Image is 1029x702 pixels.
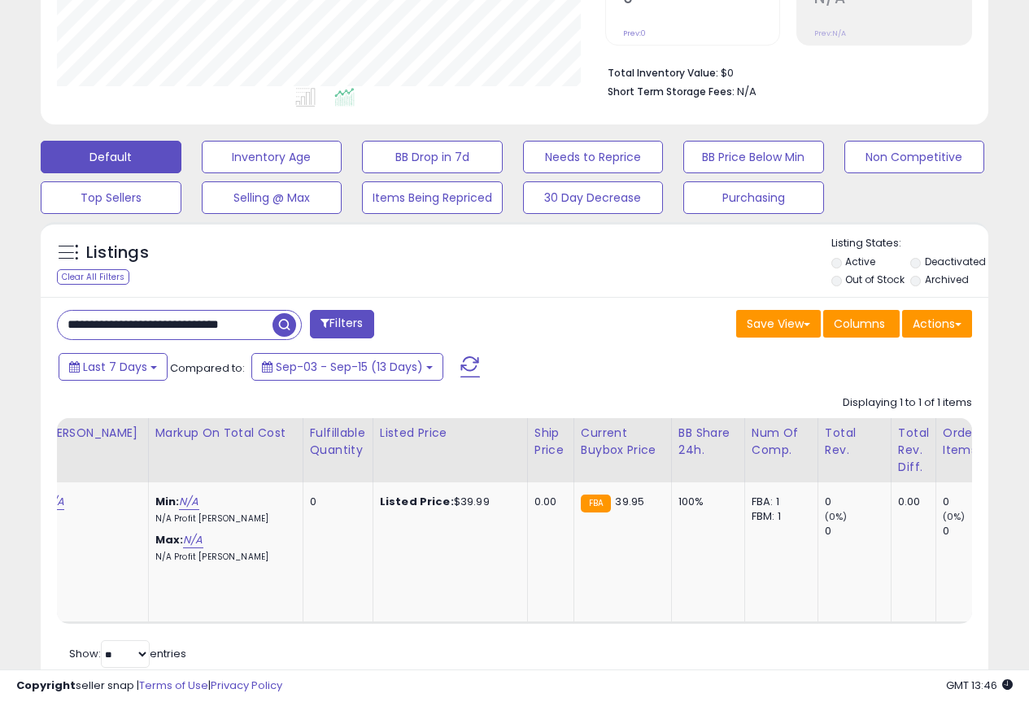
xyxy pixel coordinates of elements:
[276,359,423,375] span: Sep-03 - Sep-15 (13 Days)
[362,181,503,214] button: Items Being Repriced
[581,495,611,512] small: FBA
[310,310,373,338] button: Filters
[823,310,900,338] button: Columns
[825,524,891,538] div: 0
[737,84,756,99] span: N/A
[16,678,282,694] div: seller snap | |
[380,494,454,509] b: Listed Price:
[943,425,1002,459] div: Ordered Items
[943,524,1009,538] div: 0
[831,236,988,251] p: Listing States:
[736,310,821,338] button: Save View
[523,141,664,173] button: Needs to Reprice
[844,141,985,173] button: Non Competitive
[814,28,846,38] small: Prev: N/A
[898,425,929,476] div: Total Rev. Diff.
[678,425,738,459] div: BB Share 24h.
[202,141,342,173] button: Inventory Age
[834,316,885,332] span: Columns
[148,418,303,482] th: The percentage added to the cost of goods (COGS) that forms the calculator for Min & Max prices.
[183,532,203,548] a: N/A
[59,353,168,381] button: Last 7 Days
[845,273,905,286] label: Out of Stock
[155,494,180,509] b: Min:
[678,495,732,509] div: 100%
[752,425,811,459] div: Num of Comp.
[380,425,521,442] div: Listed Price
[825,510,848,523] small: (0%)
[615,494,644,509] span: 39.95
[45,425,142,442] div: [PERSON_NAME]
[581,425,665,459] div: Current Buybox Price
[310,495,360,509] div: 0
[523,181,664,214] button: 30 Day Decrease
[845,255,875,268] label: Active
[683,141,824,173] button: BB Price Below Min
[362,141,503,173] button: BB Drop in 7d
[86,242,149,264] h5: Listings
[683,181,824,214] button: Purchasing
[608,62,960,81] li: $0
[943,510,966,523] small: (0%)
[155,552,290,563] p: N/A Profit [PERSON_NAME]
[211,678,282,693] a: Privacy Policy
[57,269,129,285] div: Clear All Filters
[41,181,181,214] button: Top Sellers
[925,255,986,268] label: Deactivated
[843,395,972,411] div: Displaying 1 to 1 of 1 items
[534,425,567,459] div: Ship Price
[380,495,515,509] div: $39.99
[170,360,245,376] span: Compared to:
[155,532,184,547] b: Max:
[825,495,891,509] div: 0
[155,513,290,525] p: N/A Profit [PERSON_NAME]
[623,28,646,38] small: Prev: 0
[534,495,561,509] div: 0.00
[41,141,181,173] button: Default
[608,66,718,80] b: Total Inventory Value:
[898,495,923,509] div: 0.00
[943,495,1009,509] div: 0
[179,494,198,510] a: N/A
[608,85,735,98] b: Short Term Storage Fees:
[202,181,342,214] button: Selling @ Max
[69,646,186,661] span: Show: entries
[902,310,972,338] button: Actions
[946,678,1013,693] span: 2025-09-17 13:46 GMT
[925,273,969,286] label: Archived
[16,678,76,693] strong: Copyright
[139,678,208,693] a: Terms of Use
[155,425,296,442] div: Markup on Total Cost
[752,495,805,509] div: FBA: 1
[825,425,884,459] div: Total Rev.
[251,353,443,381] button: Sep-03 - Sep-15 (13 Days)
[310,425,366,459] div: Fulfillable Quantity
[83,359,147,375] span: Last 7 Days
[752,509,805,524] div: FBM: 1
